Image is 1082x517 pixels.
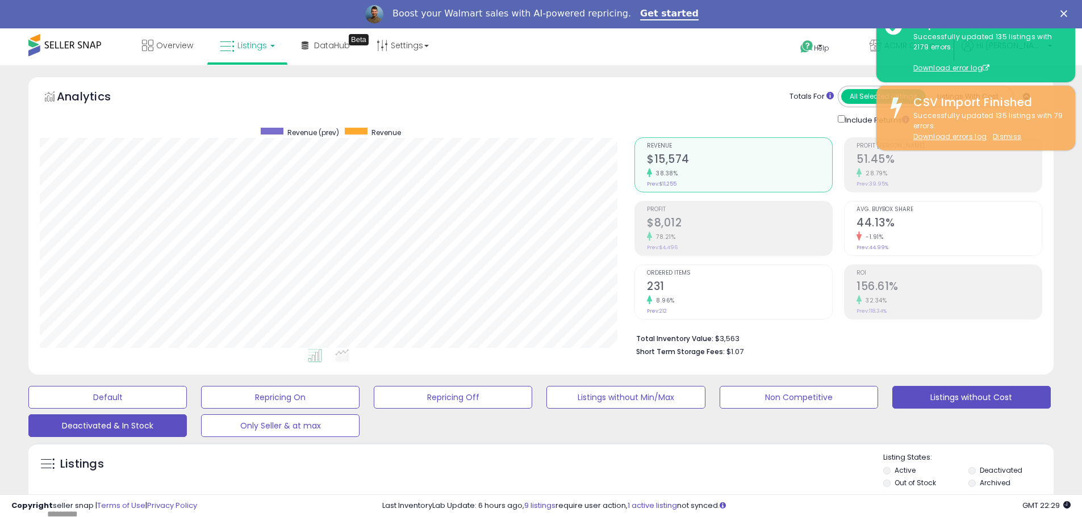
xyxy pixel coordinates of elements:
[133,28,202,62] a: Overview
[857,180,888,187] small: Prev: 39.95%
[237,40,267,51] span: Listings
[789,91,834,102] div: Totals For
[392,8,631,19] div: Boost your Walmart sales with AI-powered repricing.
[814,43,829,53] span: Help
[156,40,193,51] span: Overview
[201,386,360,409] button: Repricing On
[524,500,555,511] a: 9 listings
[647,143,832,149] span: Revenue
[57,89,133,107] h5: Analytics
[841,89,926,104] button: All Selected Listings
[726,346,743,357] span: $1.07
[647,216,832,232] h2: $8,012
[314,40,350,51] span: DataHub
[913,132,987,141] a: Download errors log
[28,414,187,437] button: Deactivated & In Stock
[640,8,699,20] a: Get started
[829,113,923,126] div: Include Returns
[647,153,832,168] h2: $15,574
[647,270,832,276] span: Ordered Items
[857,280,1042,295] h2: 156.61%
[913,63,989,73] a: Download error log
[11,500,53,511] strong: Copyright
[862,169,887,178] small: 28.79%
[349,34,369,45] div: Tooltip anchor
[980,478,1010,487] label: Archived
[993,132,1021,141] u: Dismiss
[647,308,667,314] small: Prev: 212
[636,331,1034,344] li: $3,563
[980,465,1022,475] label: Deactivated
[905,32,1067,74] div: Successfully updated 135 listings with 2179 errors.
[895,465,916,475] label: Active
[857,308,887,314] small: Prev: 118.34%
[883,452,1054,463] p: Listing States:
[11,501,197,511] div: seller snap | |
[28,386,187,409] button: Default
[97,500,145,511] a: Terms of Use
[652,296,675,305] small: 8.96%
[905,111,1067,142] div: Successfully updated 135 listings with 79 errors.
[647,207,832,213] span: Profit
[652,233,675,241] small: 78.21%
[857,143,1042,149] span: Profit [PERSON_NAME]
[862,233,883,241] small: -1.91%
[857,153,1042,168] h2: 51.45%
[368,28,437,62] a: Settings
[857,207,1042,213] span: Avg. Buybox Share
[546,386,705,409] button: Listings without Min/Max
[636,334,713,343] b: Total Inventory Value:
[211,28,283,62] a: Listings
[365,5,383,23] img: Profile image for Adrian
[892,386,1051,409] button: Listings without Cost
[720,386,878,409] button: Non Competitive
[147,500,197,511] a: Privacy Policy
[60,456,104,472] h5: Listings
[647,280,832,295] h2: 231
[628,500,677,511] a: 1 active listing
[1060,10,1072,17] div: Close
[287,128,339,137] span: Revenue (prev)
[857,216,1042,232] h2: 44.13%
[636,347,725,356] b: Short Term Storage Fees:
[371,128,401,137] span: Revenue
[800,40,814,54] i: Get Help
[857,270,1042,276] span: ROI
[647,244,678,251] small: Prev: $4,496
[293,28,358,62] a: DataHub
[857,244,888,251] small: Prev: 44.99%
[791,31,851,65] a: Help
[647,180,676,187] small: Prev: $11,255
[382,501,1071,511] div: Last InventoryLab Update: 6 hours ago, require user action, not synced.
[652,169,678,178] small: 38.38%
[905,94,1067,111] div: CSV Import Finished
[895,478,936,487] label: Out of Stock
[1022,500,1071,511] span: 2025-08-14 22:29 GMT
[862,296,887,305] small: 32.34%
[861,28,952,65] a: ACMR Group
[201,414,360,437] button: Only Seller & at max
[374,386,532,409] button: Repricing Off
